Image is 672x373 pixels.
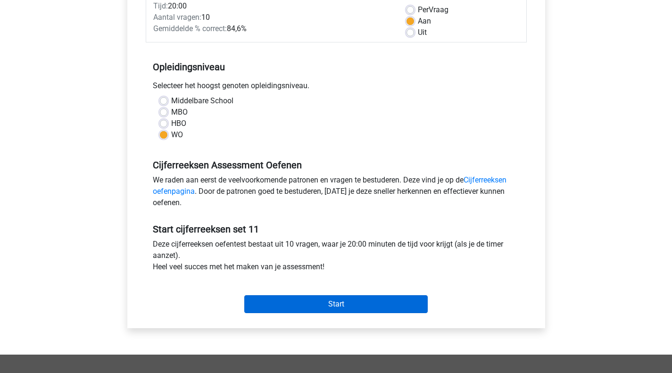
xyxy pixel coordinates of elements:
div: We raden aan eerst de veelvoorkomende patronen en vragen te bestuderen. Deze vind je op de . Door... [146,174,527,212]
span: Per [418,5,429,14]
label: Uit [418,27,427,38]
span: Gemiddelde % correct: [153,24,227,33]
label: WO [171,129,183,141]
span: Tijd: [153,1,168,10]
h5: Cijferreeksen Assessment Oefenen [153,159,520,171]
label: Vraag [418,4,448,16]
div: 10 [146,12,399,23]
label: HBO [171,118,186,129]
div: Deze cijferreeksen oefentest bestaat uit 10 vragen, waar je 20:00 minuten de tijd voor krijgt (al... [146,239,527,276]
label: Aan [418,16,431,27]
h5: Opleidingsniveau [153,58,520,76]
input: Start [244,295,428,313]
label: MBO [171,107,188,118]
div: Selecteer het hoogst genoten opleidingsniveau. [146,80,527,95]
div: 20:00 [146,0,399,12]
label: Middelbare School [171,95,233,107]
h5: Start cijferreeksen set 11 [153,224,520,235]
div: 84,6% [146,23,399,34]
span: Aantal vragen: [153,13,201,22]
